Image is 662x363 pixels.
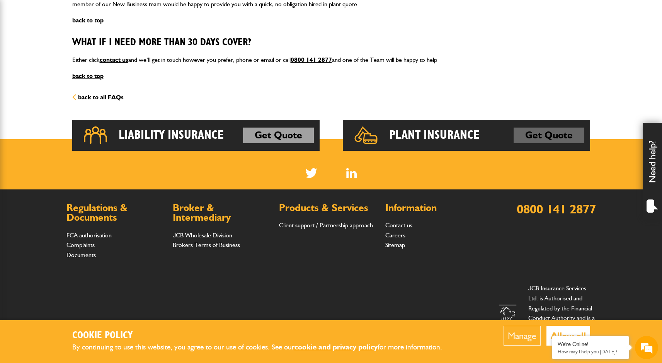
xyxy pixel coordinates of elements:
p: By continuing to use this website, you agree to our use of cookies. See our for more information. [72,341,455,353]
a: Documents [66,251,96,259]
a: Complaints [66,241,95,249]
a: Get Quote [514,128,584,143]
button: Allow all [546,326,590,346]
a: 0800 141 2877 [291,56,332,63]
a: back to top [72,72,104,80]
p: Either click and we’ll get in touch however you prefer, phone or email or call and one of the Tea... [72,55,590,65]
div: We're Online! [558,341,623,348]
a: contact us [100,56,128,63]
a: JCB Wholesale Division [173,232,232,239]
h2: Cookie Policy [72,330,455,342]
p: How may I help you today? [558,349,623,354]
h2: Information [385,203,484,213]
div: Need help? [643,123,662,220]
a: 0800 141 2877 [517,201,596,216]
a: Brokers Terms of Business [173,241,240,249]
a: Contact us [385,222,412,229]
a: cookie and privacy policy [294,343,378,351]
button: Manage [504,326,541,346]
a: Careers [385,232,405,239]
a: Client support / Partnership approach [279,222,373,229]
h2: Regulations & Documents [66,203,165,223]
a: Sitemap [385,241,405,249]
a: LinkedIn [346,168,357,178]
a: Get Quote [243,128,314,143]
a: FCA authorisation [66,232,112,239]
h3: What if I need more than 30 Days cover? [72,37,590,49]
a: back to all FAQs [72,94,124,101]
img: Linked In [346,168,357,178]
img: Twitter [305,168,317,178]
h2: Liability Insurance [119,128,224,143]
h2: Products & Services [279,203,378,213]
p: JCB Insurance Services Ltd. is Authorised and Regulated by the Financial Conduct Authority and is... [528,283,596,353]
h2: Plant Insurance [389,128,480,143]
h2: Broker & Intermediary [173,203,271,223]
a: back to top [72,17,104,24]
